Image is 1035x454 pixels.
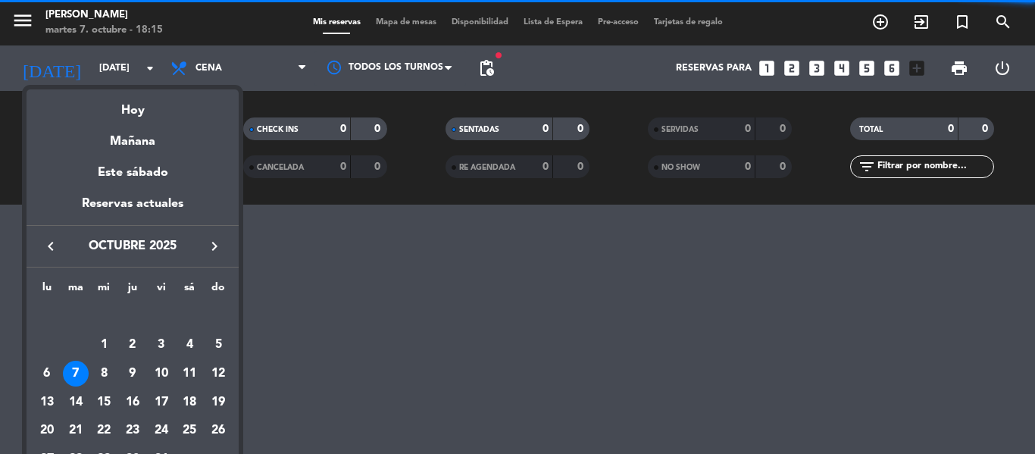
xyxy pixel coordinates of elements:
[61,279,90,302] th: martes
[42,237,60,255] i: keyboard_arrow_left
[204,331,233,360] td: 5 de octubre de 2025
[204,417,233,446] td: 26 de octubre de 2025
[34,390,60,415] div: 13
[147,359,176,388] td: 10 de octubre de 2025
[147,417,176,446] td: 24 de octubre de 2025
[205,390,231,415] div: 19
[33,279,61,302] th: lunes
[118,279,147,302] th: jueves
[34,418,60,444] div: 20
[91,361,117,387] div: 8
[204,279,233,302] th: domingo
[147,331,176,360] td: 3 de octubre de 2025
[64,236,201,256] span: octubre 2025
[33,302,233,331] td: OCT.
[63,361,89,387] div: 7
[149,390,174,415] div: 17
[27,194,239,225] div: Reservas actuales
[204,388,233,417] td: 19 de octubre de 2025
[204,359,233,388] td: 12 de octubre de 2025
[120,332,145,358] div: 2
[27,152,239,194] div: Este sábado
[61,359,90,388] td: 7 de octubre de 2025
[205,237,224,255] i: keyboard_arrow_right
[177,361,202,387] div: 11
[120,390,145,415] div: 16
[63,418,89,444] div: 21
[118,388,147,417] td: 16 de octubre de 2025
[37,236,64,256] button: keyboard_arrow_left
[34,361,60,387] div: 6
[149,418,174,444] div: 24
[177,418,202,444] div: 25
[205,332,231,358] div: 5
[120,418,145,444] div: 23
[149,332,174,358] div: 3
[33,417,61,446] td: 20 de octubre de 2025
[176,359,205,388] td: 11 de octubre de 2025
[176,279,205,302] th: sábado
[120,361,145,387] div: 9
[91,418,117,444] div: 22
[63,390,89,415] div: 14
[118,331,147,360] td: 2 de octubre de 2025
[147,279,176,302] th: viernes
[118,359,147,388] td: 9 de octubre de 2025
[177,390,202,415] div: 18
[176,331,205,360] td: 4 de octubre de 2025
[27,121,239,152] div: Mañana
[177,332,202,358] div: 4
[33,388,61,417] td: 13 de octubre de 2025
[201,236,228,256] button: keyboard_arrow_right
[176,417,205,446] td: 25 de octubre de 2025
[176,388,205,417] td: 18 de octubre de 2025
[61,388,90,417] td: 14 de octubre de 2025
[89,417,118,446] td: 22 de octubre de 2025
[91,332,117,358] div: 1
[118,417,147,446] td: 23 de octubre de 2025
[147,388,176,417] td: 17 de octubre de 2025
[33,359,61,388] td: 6 de octubre de 2025
[27,89,239,121] div: Hoy
[89,331,118,360] td: 1 de octubre de 2025
[89,279,118,302] th: miércoles
[89,388,118,417] td: 15 de octubre de 2025
[89,359,118,388] td: 8 de octubre de 2025
[91,390,117,415] div: 15
[149,361,174,387] div: 10
[61,417,90,446] td: 21 de octubre de 2025
[205,418,231,444] div: 26
[205,361,231,387] div: 12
